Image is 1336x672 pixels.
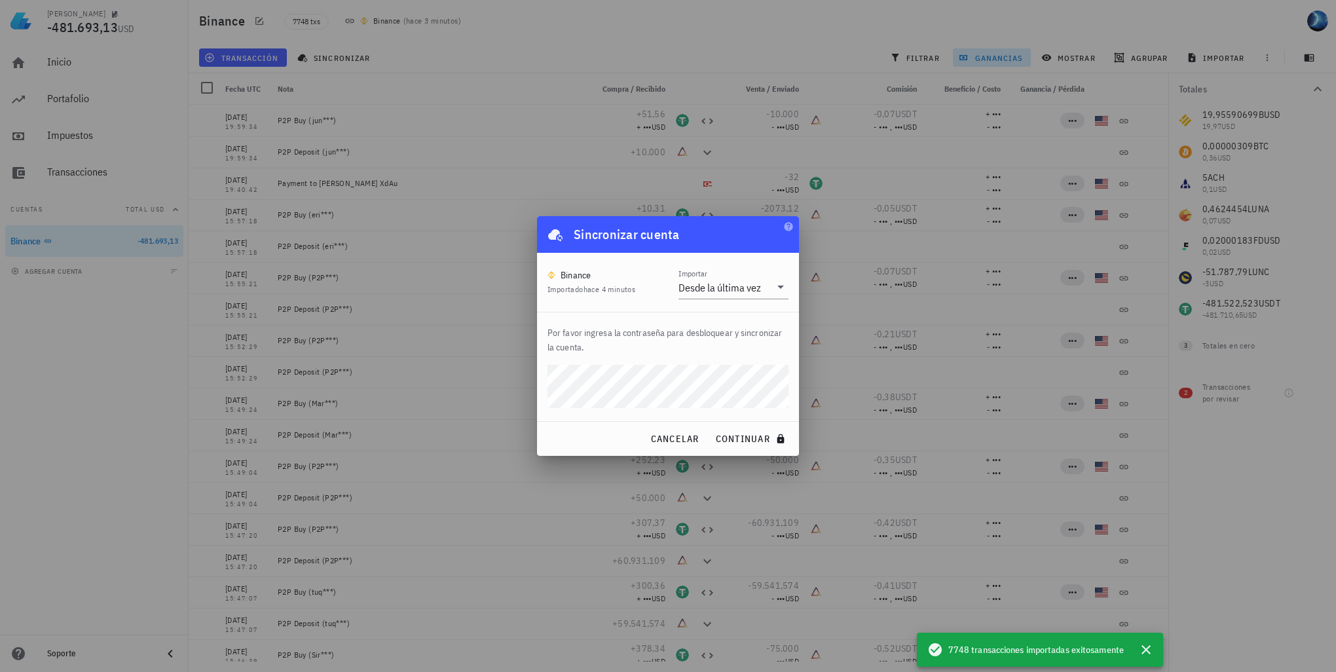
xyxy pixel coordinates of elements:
[547,284,635,294] span: Importado
[584,284,636,294] span: hace 4 minutos
[678,276,789,299] div: ImportarDesde la última vez
[547,271,555,279] img: 270.png
[561,269,591,282] div: Binance
[678,281,761,294] div: Desde la última vez
[678,269,707,278] label: Importar
[710,427,794,451] button: continuar
[715,433,789,445] span: continuar
[574,224,680,245] div: Sincronizar cuenta
[547,326,789,354] p: Por favor ingresa la contraseña para desbloquear y sincronizar la cuenta.
[650,433,699,445] span: cancelar
[948,643,1124,657] span: 7748 transacciones importadas exitosamente
[644,427,704,451] button: cancelar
